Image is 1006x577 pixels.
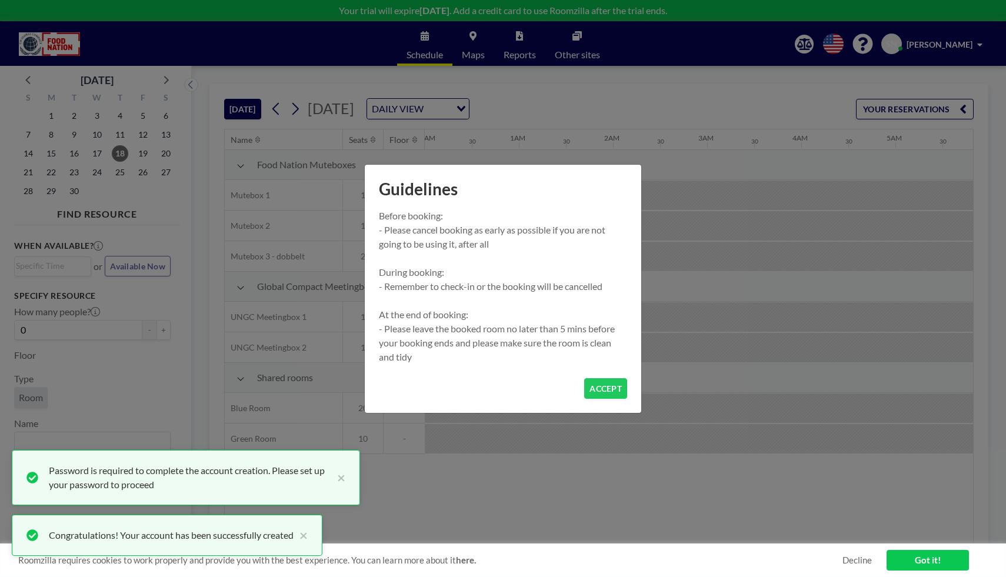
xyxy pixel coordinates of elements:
[379,308,627,322] p: At the end of booking:
[49,463,331,492] div: Password is required to complete the account creation. Please set up your password to proceed
[379,265,627,279] p: During booking:
[379,322,627,364] p: - Please leave the booked room no later than 5 mins before your booking ends and please make sure...
[842,555,872,566] a: Decline
[294,528,308,542] button: close
[379,223,627,251] p: - Please cancel booking as early as possible if you are not going to be using it, after all
[18,555,842,566] span: Roomzilla requires cookies to work properly and provide you with the best experience. You can lea...
[331,463,345,492] button: close
[379,209,627,223] p: Before booking:
[365,165,641,209] h1: Guidelines
[456,555,476,565] a: here.
[887,550,969,571] a: Got it!
[584,378,627,399] button: ACCEPT
[379,279,627,293] p: - Remember to check-in or the booking will be cancelled
[49,528,294,542] div: Congratulations! Your account has been successfully created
